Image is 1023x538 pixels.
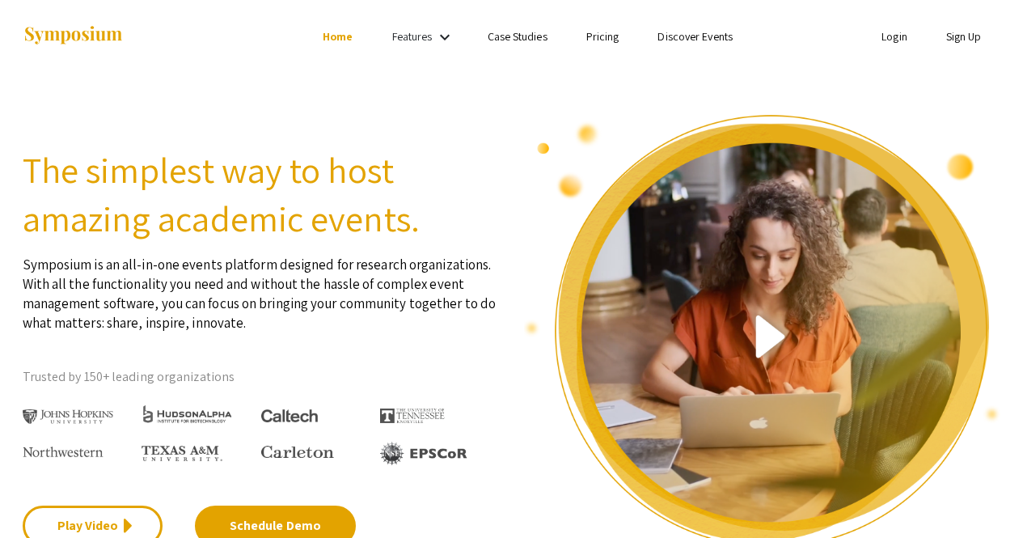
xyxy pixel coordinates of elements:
img: The University of Tennessee [380,409,445,423]
a: Discover Events [657,29,733,44]
a: Features [392,29,433,44]
p: Symposium is an all-in-one events platform designed for research organizations. With all the func... [23,243,500,333]
a: Home [323,29,353,44]
mat-icon: Expand Features list [435,28,454,47]
p: Trusted by 150+ leading organizations [23,365,500,389]
img: Johns Hopkins University [23,409,114,425]
a: Case Studies [488,29,547,44]
img: Northwestern [23,447,104,456]
a: Pricing [586,29,619,44]
h2: The simplest way to host amazing academic events. [23,146,500,243]
img: Symposium by ForagerOne [23,25,124,47]
img: EPSCOR [380,442,469,465]
a: Sign Up [946,29,982,44]
img: Carleton [261,446,334,459]
img: Texas A&M University [142,446,222,462]
a: Login [881,29,907,44]
img: Caltech [261,409,318,423]
img: HudsonAlpha [142,405,233,423]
